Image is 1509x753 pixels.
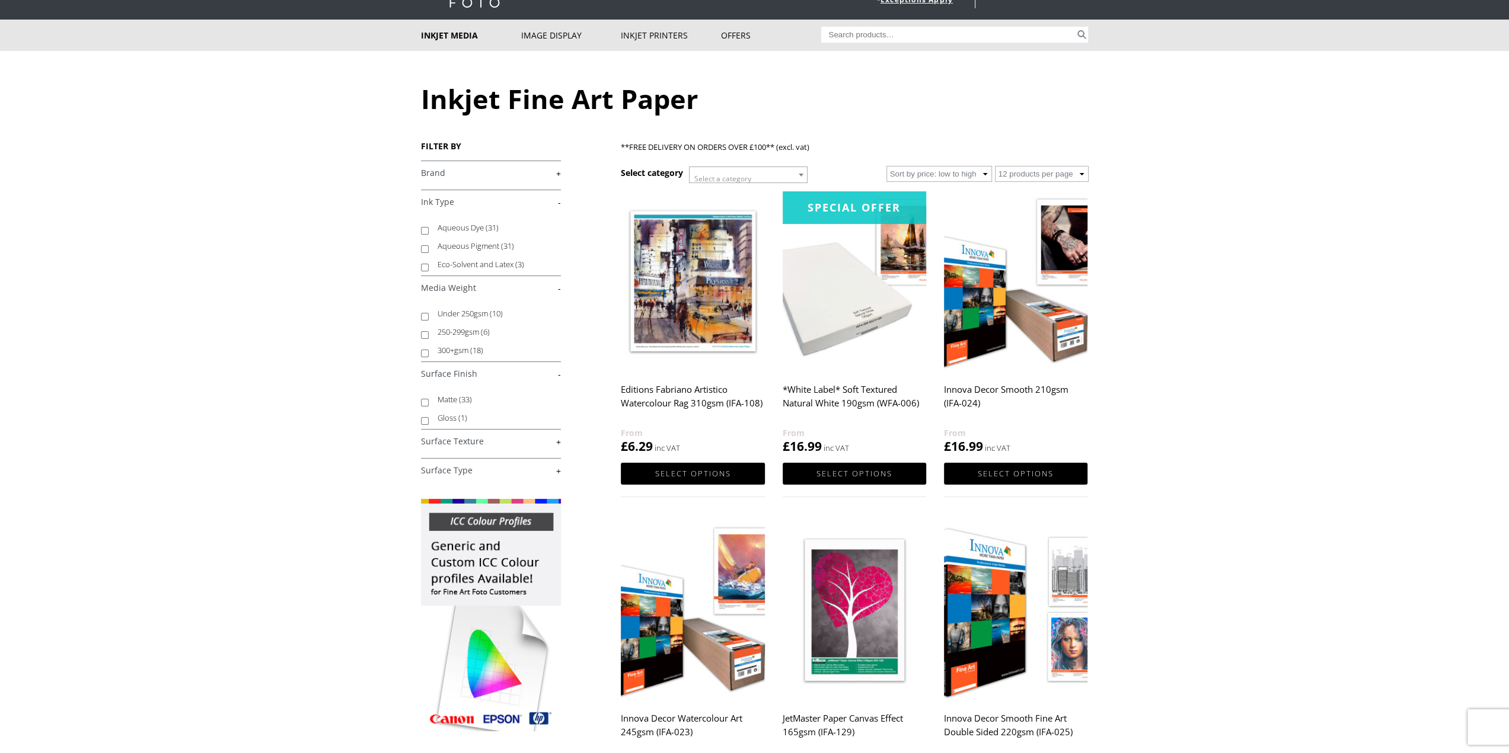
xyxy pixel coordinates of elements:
h4: Ink Type [421,190,561,213]
h4: Brand [421,161,561,184]
div: Special Offer [783,191,926,224]
a: + [421,168,561,179]
span: (6) [481,326,490,337]
h3: FILTER BY [421,140,561,152]
h2: Innova Decor Smooth 210gsm (IFA-024) [944,379,1087,426]
a: - [421,369,561,380]
bdi: 16.99 [944,438,983,454]
a: Select options for “*White Label* Soft Textured Natural White 190gsm (WFA-006)” [783,463,926,485]
label: Under 250gsm [438,305,550,323]
input: Search products… [821,27,1075,43]
img: promo [421,499,561,731]
bdi: 6.29 [621,438,653,454]
p: **FREE DELIVERY ON ORDERS OVER £100** (excl. vat) [621,140,1088,154]
a: Offers [721,20,821,51]
h2: *White Label* Soft Textured Natural White 190gsm (WFA-006) [783,379,926,426]
h1: Inkjet Fine Art Paper [421,81,1089,117]
img: Innova Decor Smooth 210gsm (IFA-024) [944,191,1087,371]
a: + [421,465,561,476]
img: Editions Fabriano Artistico Watercolour Rag 310gsm (IFA-108) [621,191,764,371]
span: (31) [486,222,499,233]
span: £ [621,438,628,454]
img: JetMaster Paper Canvas Effect 165gsm (IFA-129) [783,520,926,700]
span: (33) [459,394,472,405]
span: (31) [501,241,514,251]
img: Innova Decor Smooth Fine Art Double Sided 220gsm (IFA-025) [944,520,1087,700]
span: Select a category [694,174,751,184]
span: £ [944,438,951,454]
a: + [421,436,561,447]
a: Select options for “Editions Fabriano Artistico Watercolour Rag 310gsm (IFA-108)” [621,463,764,485]
a: Select options for “Innova Decor Smooth 210gsm (IFA-024)” [944,463,1087,485]
label: Gloss [438,409,550,427]
a: - [421,197,561,208]
img: Innova Decor Watercolour Art 245gsm (IFA-023) [621,520,764,700]
a: Innova Decor Smooth 210gsm (IFA-024) £16.99 [944,191,1087,455]
h4: Surface Finish [421,361,561,385]
label: 300+gsm [438,341,550,360]
span: (10) [490,308,503,319]
span: £ [783,438,790,454]
a: Image Display [521,20,621,51]
select: Shop order [886,166,992,182]
button: Search [1075,27,1089,43]
a: Special Offer*White Label* Soft Textured Natural White 190gsm (WFA-006) £16.99 [783,191,926,455]
span: (1) [458,412,467,423]
img: *White Label* Soft Textured Natural White 190gsm (WFA-006) [783,191,926,371]
a: Inkjet Printers [621,20,721,51]
label: 250-299gsm [438,323,550,341]
h4: Surface Texture [421,429,561,453]
span: (18) [470,345,483,355]
span: (3) [515,259,524,270]
a: Editions Fabriano Artistico Watercolour Rag 310gsm (IFA-108) £6.29 [621,191,764,455]
h2: Editions Fabriano Artistico Watercolour Rag 310gsm (IFA-108) [621,379,764,426]
bdi: 16.99 [783,438,822,454]
a: Inkjet Media [421,20,521,51]
h3: Select category [621,167,683,178]
label: Eco-Solvent and Latex [438,255,550,274]
a: - [421,283,561,294]
label: Aqueous Dye [438,219,550,237]
h4: Media Weight [421,275,561,299]
label: Matte [438,390,550,409]
h4: Surface Type [421,458,561,482]
label: Aqueous Pigment [438,237,550,255]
